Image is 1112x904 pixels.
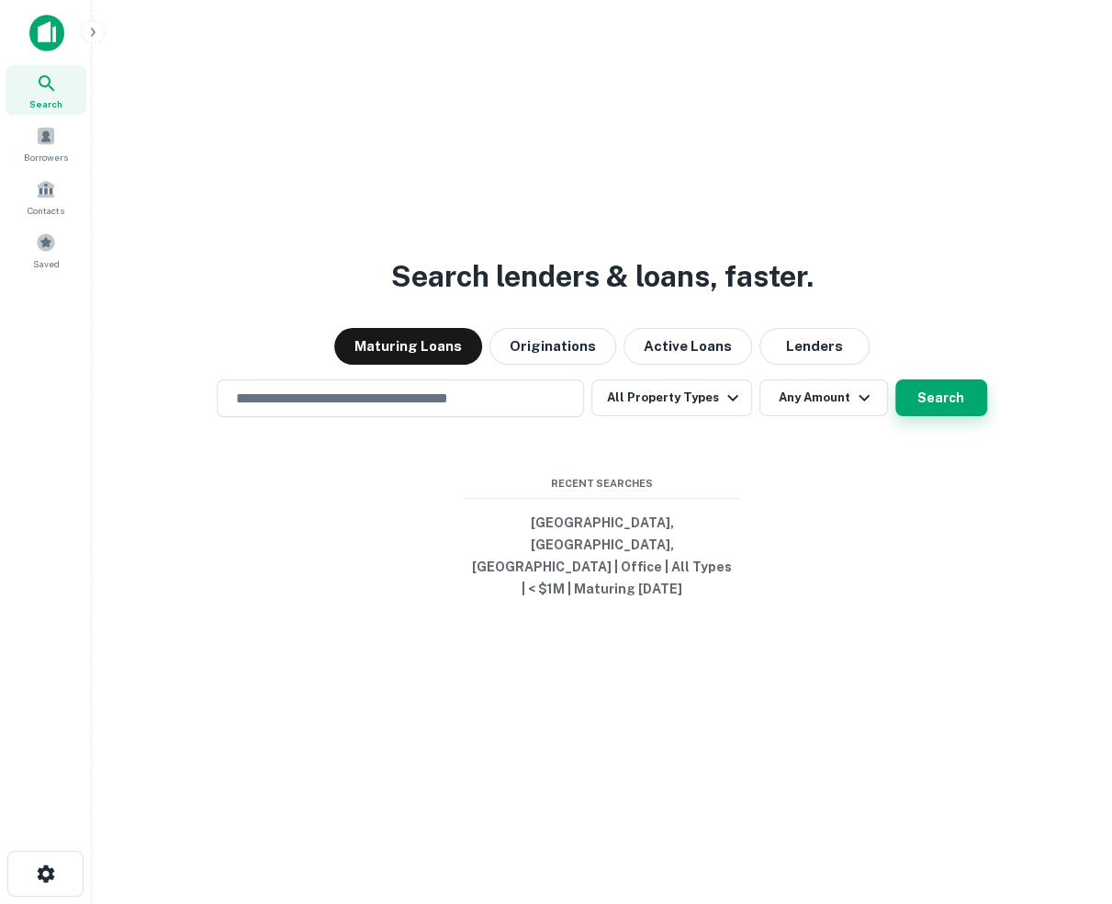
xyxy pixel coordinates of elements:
span: Search [29,96,62,111]
span: Recent Searches [465,476,740,492]
span: Saved [33,256,60,271]
button: Active Loans [623,328,752,365]
button: [GEOGRAPHIC_DATA], [GEOGRAPHIC_DATA], [GEOGRAPHIC_DATA] | Office | All Types | < $1M | Maturing [... [465,506,740,605]
button: Lenders [759,328,870,365]
a: Search [6,65,86,115]
h3: Search lenders & loans, faster. [391,254,814,299]
a: Contacts [6,172,86,221]
img: capitalize-icon.png [29,15,64,51]
a: Saved [6,225,86,275]
a: Borrowers [6,119,86,168]
span: Borrowers [24,150,68,164]
button: Any Amount [759,379,888,416]
button: Search [895,379,987,416]
button: All Property Types [591,379,751,416]
button: Maturing Loans [334,328,482,365]
button: Originations [489,328,616,365]
span: Contacts [28,203,64,218]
